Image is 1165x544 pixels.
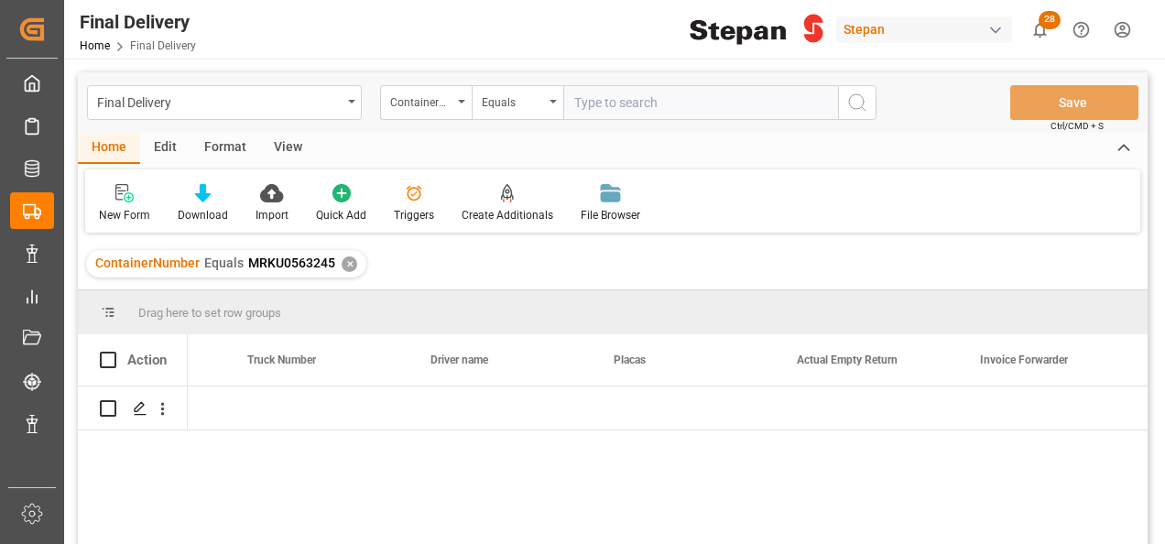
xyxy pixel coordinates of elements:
[87,85,362,120] button: open menu
[78,386,188,430] div: Press SPACE to select this row.
[836,12,1019,47] button: Stepan
[690,14,823,46] img: Stepan_Company_logo.svg.png_1713531530.png
[380,85,472,120] button: open menu
[140,133,191,164] div: Edit
[80,39,110,52] a: Home
[316,207,366,223] div: Quick Add
[980,354,1068,366] span: Invoice Forwarder
[99,207,150,223] div: New Form
[836,16,1012,43] div: Stepan
[248,256,335,270] span: MRKU0563245
[430,354,488,366] span: Driver name
[191,133,260,164] div: Format
[390,90,452,111] div: ContainerNumber
[1051,119,1104,133] span: Ctrl/CMD + S
[472,85,563,120] button: open menu
[563,85,838,120] input: Type to search
[581,207,640,223] div: File Browser
[614,354,646,366] span: Placas
[97,90,342,113] div: Final Delivery
[178,207,228,223] div: Download
[394,207,434,223] div: Triggers
[80,8,196,36] div: Final Delivery
[462,207,553,223] div: Create Additionals
[1010,85,1138,120] button: Save
[95,256,200,270] span: ContainerNumber
[1061,9,1102,50] button: Help Center
[260,133,316,164] div: View
[1039,11,1061,29] span: 28
[78,133,140,164] div: Home
[1019,9,1061,50] button: show 28 new notifications
[127,352,167,368] div: Action
[247,354,316,366] span: Truck Number
[256,207,289,223] div: Import
[342,256,357,272] div: ✕
[204,256,244,270] span: Equals
[138,306,281,320] span: Drag here to set row groups
[482,90,544,111] div: Equals
[838,85,876,120] button: search button
[797,354,898,366] span: Actual Empty Return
